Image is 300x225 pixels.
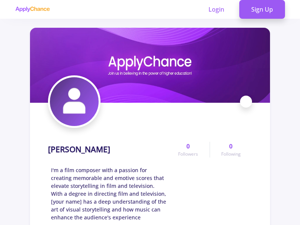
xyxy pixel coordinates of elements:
img: applychance logo text only [15,6,50,12]
a: 0Followers [167,142,209,157]
img: Alireza Hosseiniavatar [50,77,99,126]
span: I'm a film composer with a passion for creating memorable and emotive scores that elevate storyte... [51,166,167,221]
h1: [PERSON_NAME] [48,145,110,154]
span: 0 [186,142,190,151]
img: Alireza Hosseinicover image [30,28,270,103]
span: Following [221,151,241,157]
span: Followers [178,151,198,157]
a: 0Following [210,142,252,157]
span: 0 [229,142,232,151]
